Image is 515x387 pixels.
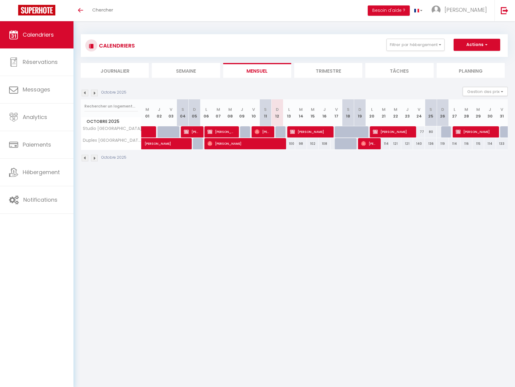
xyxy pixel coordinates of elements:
[307,99,319,126] th: 15
[82,126,142,131] span: Studio [GEOGRAPHIC_DATA]
[429,107,432,112] abbr: S
[259,99,271,126] th: 11
[97,39,135,52] h3: CALENDRIERS
[288,107,290,112] abbr: L
[23,141,51,148] span: Paiements
[347,107,350,112] abbr: S
[323,107,326,112] abbr: J
[386,39,445,51] button: Filtrer par hébergement
[158,107,160,112] abbr: J
[223,63,291,78] li: Mensuel
[390,138,401,149] div: 121
[165,99,177,126] th: 03
[23,86,50,93] span: Messages
[496,99,508,126] th: 31
[394,107,397,112] abbr: M
[425,99,437,126] th: 25
[92,7,113,13] span: Chercher
[476,107,480,112] abbr: M
[205,107,207,112] abbr: L
[153,99,165,126] th: 02
[484,138,496,149] div: 114
[472,138,484,149] div: 115
[342,99,354,126] th: 18
[207,126,235,137] span: [PERSON_NAME]
[461,99,472,126] th: 28
[437,63,505,78] li: Planning
[358,107,361,112] abbr: D
[307,138,319,149] div: 102
[200,99,212,126] th: 06
[252,107,255,112] abbr: V
[484,99,496,126] th: 30
[464,107,468,112] abbr: M
[276,107,279,112] abbr: D
[181,107,184,112] abbr: S
[283,138,295,149] div: 100
[456,126,495,137] span: [PERSON_NAME]
[189,99,200,126] th: 05
[23,58,58,66] span: Réservations
[145,135,200,146] span: [PERSON_NAME]
[425,126,437,137] div: 80
[18,5,55,15] img: Super Booking
[193,107,196,112] abbr: D
[366,99,378,126] th: 20
[378,99,390,126] th: 21
[413,138,425,149] div: 140
[361,138,377,149] span: [PERSON_NAME]
[283,99,295,126] th: 13
[432,5,441,15] img: ...
[401,138,413,149] div: 121
[413,126,425,137] div: 77
[23,31,54,38] span: Calendriers
[335,107,338,112] abbr: V
[101,90,126,95] p: Octobre 2025
[152,63,220,78] li: Semaine
[489,107,491,112] abbr: J
[354,99,366,126] th: 19
[142,99,153,126] th: 01
[264,107,267,112] abbr: S
[228,107,232,112] abbr: M
[461,138,472,149] div: 116
[224,99,236,126] th: 08
[382,107,386,112] abbr: M
[101,155,126,160] p: Octobre 2025
[378,138,390,149] div: 114
[81,117,141,126] span: Octobre 2025
[255,126,270,137] span: [PERSON_NAME]
[445,6,487,14] span: [PERSON_NAME]
[271,99,283,126] th: 12
[170,107,172,112] abbr: V
[319,138,331,149] div: 108
[454,39,500,51] button: Actions
[319,99,331,126] th: 16
[371,107,373,112] abbr: L
[406,107,409,112] abbr: J
[212,99,224,126] th: 07
[496,138,508,149] div: 133
[472,99,484,126] th: 29
[501,7,508,14] img: logout
[177,99,189,126] th: 04
[82,138,142,143] span: Duplex [GEOGRAPHIC_DATA]
[463,87,508,96] button: Gestion des prix
[217,107,220,112] abbr: M
[23,113,47,121] span: Analytics
[454,107,455,112] abbr: L
[184,126,200,137] span: [PERSON_NAME]
[81,63,149,78] li: Journalier
[449,99,461,126] th: 27
[295,99,307,126] th: 14
[236,99,248,126] th: 09
[373,126,412,137] span: [PERSON_NAME]
[299,107,303,112] abbr: M
[142,138,153,150] a: [PERSON_NAME]
[425,138,437,149] div: 136
[84,101,138,112] input: Rechercher un logement...
[437,138,448,149] div: 119
[500,107,503,112] abbr: V
[390,99,401,126] th: 22
[365,63,433,78] li: Tâches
